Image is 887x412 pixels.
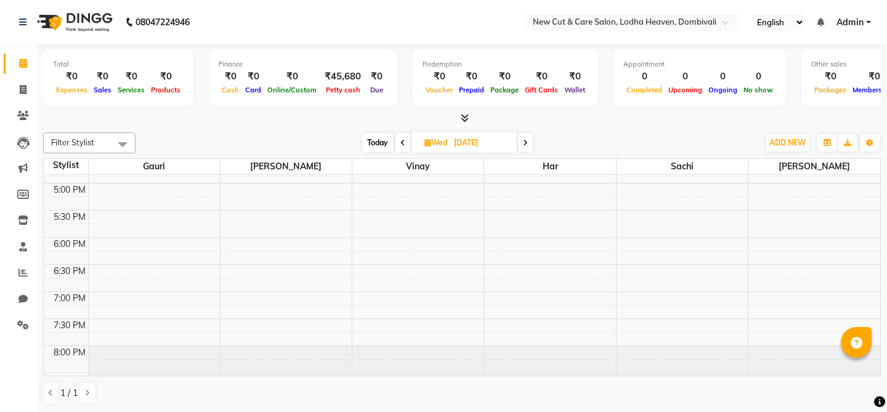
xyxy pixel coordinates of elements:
div: Appointment [623,59,776,70]
img: logo [31,5,116,39]
div: 6:00 PM [51,238,88,251]
button: ADD NEW [766,134,809,151]
div: ₹45,680 [320,70,366,84]
span: Cash [219,86,242,94]
span: Package [487,86,522,94]
div: ₹0 [148,70,184,84]
span: 1 / 1 [60,387,78,400]
span: Har [484,159,615,174]
div: Redemption [423,59,588,70]
div: ₹0 [91,70,115,84]
span: ADD NEW [769,138,806,147]
span: Services [115,86,148,94]
div: ₹0 [115,70,148,84]
span: Wed [421,138,450,147]
span: Prepaid [456,86,487,94]
div: 5:30 PM [51,211,88,224]
div: 0 [623,70,665,84]
div: 5:00 PM [51,184,88,196]
span: [PERSON_NAME] [221,159,352,174]
span: Today [362,133,393,152]
div: 6:30 PM [51,265,88,278]
div: ₹0 [423,70,456,84]
span: Filter Stylist [51,137,94,147]
span: Gauri [89,159,220,174]
div: 7:30 PM [51,319,88,332]
div: Stylist [44,159,88,172]
div: ₹0 [811,70,849,84]
div: 0 [665,70,705,84]
span: Upcoming [665,86,705,94]
div: ₹0 [242,70,264,84]
div: 8:00 PM [51,346,88,359]
div: ₹0 [561,70,588,84]
span: Sales [91,86,115,94]
div: Finance [219,59,387,70]
div: ₹0 [522,70,561,84]
span: Admin [836,16,864,29]
input: 2025-09-24 [450,134,512,152]
span: Gift Cards [522,86,561,94]
span: Vinay [352,159,484,174]
span: Sachi [617,159,748,174]
span: Ongoing [705,86,740,94]
div: ₹0 [456,70,487,84]
span: Products [148,86,184,94]
div: 8:30 PM [51,373,88,386]
div: 0 [705,70,740,84]
div: 0 [740,70,776,84]
span: Petty cash [323,86,363,94]
span: Card [242,86,264,94]
span: Voucher [423,86,456,94]
span: Packages [811,86,849,94]
div: ₹0 [264,70,320,84]
span: Expenses [53,86,91,94]
div: ₹0 [53,70,91,84]
span: Completed [623,86,665,94]
span: Due [367,86,386,94]
span: No show [740,86,776,94]
div: Total [53,59,184,70]
div: ₹0 [487,70,522,84]
div: 7:00 PM [51,292,88,305]
span: Online/Custom [264,86,320,94]
span: [PERSON_NAME] [748,159,880,174]
b: 08047224946 [136,5,190,39]
div: ₹0 [366,70,387,84]
span: Wallet [561,86,588,94]
div: ₹0 [219,70,242,84]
